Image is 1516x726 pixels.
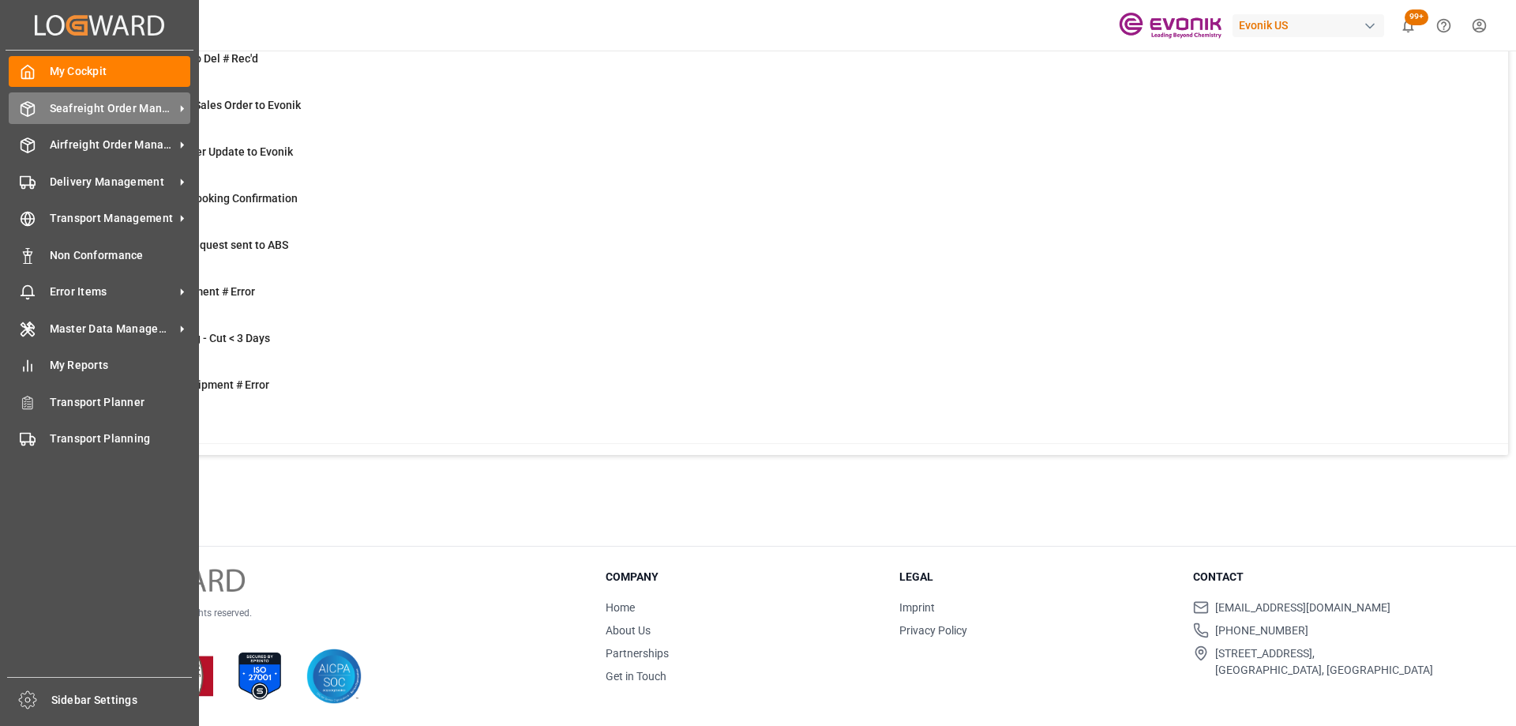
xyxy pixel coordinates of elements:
span: Transport Planning [50,431,191,447]
a: Privacy Policy [899,624,967,637]
h3: Contact [1193,569,1467,585]
button: Evonik US [1233,10,1390,40]
img: ISO 27001 Certification [232,649,287,704]
a: 1Pending Bkg Request sent to ABSShipment [81,237,1488,270]
span: [EMAIL_ADDRESS][DOMAIN_NAME] [1215,600,1390,616]
span: ABS: Missing Booking Confirmation [121,192,298,205]
a: Home [606,601,635,614]
span: Non Conformance [50,247,191,264]
span: Error Sales Order Update to Evonik [121,145,293,158]
span: Sidebar Settings [51,692,193,709]
button: show 100 new notifications [1390,8,1426,43]
a: My Reports [9,350,190,381]
a: 0Error on Initial Sales Order to EvonikShipment [81,97,1488,130]
img: AICPA SOC [306,649,362,704]
a: Imprint [899,601,935,614]
button: Help Center [1426,8,1462,43]
a: 35ABS: Missing Booking ConfirmationShipment [81,190,1488,224]
img: Evonik-brand-mark-Deep-Purple-RGB.jpeg_1700498283.jpeg [1119,12,1221,39]
h3: Legal [899,569,1173,585]
a: Get in Touch [606,670,666,683]
a: 2Main-Leg Shipment # ErrorShipment [81,284,1488,317]
a: 0Error Sales Order Update to EvonikShipment [81,144,1488,177]
span: [PHONE_NUMBER] [1215,623,1308,639]
span: Transport Management [50,210,174,227]
span: Master Data Management [50,321,174,337]
p: © 2025 Logward. All rights reserved. [103,606,567,620]
span: Pending Bkg Request sent to ABS [121,239,288,251]
a: Partnerships [606,647,669,660]
a: 11ETD < 3 Days,No Del # Rec'dShipment [81,51,1488,84]
a: About Us [606,624,651,637]
span: My Reports [50,357,191,374]
span: Error Items [50,284,174,300]
a: 65TU: PGI Missing - Cut < 3 DaysTransport Unit [81,330,1488,363]
a: 1TU : Pre-Leg Shipment # ErrorTransport Unit [81,377,1488,410]
span: Airfreight Order Management [50,137,174,153]
span: [STREET_ADDRESS], [GEOGRAPHIC_DATA], [GEOGRAPHIC_DATA] [1215,645,1433,679]
h3: Company [606,569,880,585]
p: Version 1.1.132 [103,620,567,634]
span: Delivery Management [50,174,174,190]
a: Transport Planner [9,386,190,417]
span: Seafreight Order Management [50,100,174,117]
span: 99+ [1405,9,1428,25]
a: Non Conformance [9,239,190,270]
div: Evonik US [1233,14,1384,37]
a: My Cockpit [9,56,190,87]
span: Error on Initial Sales Order to Evonik [121,99,301,111]
span: Transport Planner [50,394,191,411]
span: My Cockpit [50,63,191,80]
a: Transport Planning [9,423,190,454]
